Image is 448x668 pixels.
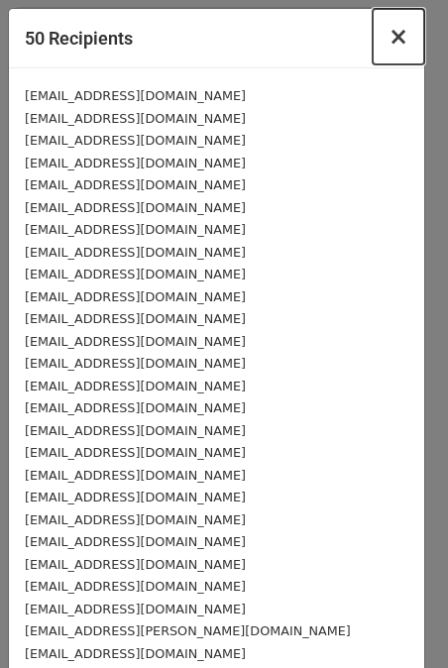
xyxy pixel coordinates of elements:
[25,356,246,371] small: [EMAIL_ADDRESS][DOMAIN_NAME]
[373,9,424,64] button: Close
[25,267,246,281] small: [EMAIL_ADDRESS][DOMAIN_NAME]
[25,579,246,594] small: [EMAIL_ADDRESS][DOMAIN_NAME]
[25,334,246,349] small: [EMAIL_ADDRESS][DOMAIN_NAME]
[25,111,246,126] small: [EMAIL_ADDRESS][DOMAIN_NAME]
[389,23,408,51] span: ×
[25,177,246,192] small: [EMAIL_ADDRESS][DOMAIN_NAME]
[25,379,246,393] small: [EMAIL_ADDRESS][DOMAIN_NAME]
[25,133,246,148] small: [EMAIL_ADDRESS][DOMAIN_NAME]
[25,490,246,504] small: [EMAIL_ADDRESS][DOMAIN_NAME]
[25,25,133,52] h5: 50 Recipients
[25,512,246,527] small: [EMAIL_ADDRESS][DOMAIN_NAME]
[25,534,246,549] small: [EMAIL_ADDRESS][DOMAIN_NAME]
[25,602,246,616] small: [EMAIL_ADDRESS][DOMAIN_NAME]
[25,646,246,661] small: [EMAIL_ADDRESS][DOMAIN_NAME]
[25,423,246,438] small: [EMAIL_ADDRESS][DOMAIN_NAME]
[25,557,246,572] small: [EMAIL_ADDRESS][DOMAIN_NAME]
[25,200,246,215] small: [EMAIL_ADDRESS][DOMAIN_NAME]
[25,245,246,260] small: [EMAIL_ADDRESS][DOMAIN_NAME]
[25,445,246,460] small: [EMAIL_ADDRESS][DOMAIN_NAME]
[25,289,246,304] small: [EMAIL_ADDRESS][DOMAIN_NAME]
[25,311,246,326] small: [EMAIL_ADDRESS][DOMAIN_NAME]
[25,88,246,103] small: [EMAIL_ADDRESS][DOMAIN_NAME]
[25,400,246,415] small: [EMAIL_ADDRESS][DOMAIN_NAME]
[25,156,246,170] small: [EMAIL_ADDRESS][DOMAIN_NAME]
[349,573,448,668] iframe: Chat Widget
[25,222,246,237] small: [EMAIL_ADDRESS][DOMAIN_NAME]
[25,623,351,638] small: [EMAIL_ADDRESS][PERSON_NAME][DOMAIN_NAME]
[25,468,246,483] small: [EMAIL_ADDRESS][DOMAIN_NAME]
